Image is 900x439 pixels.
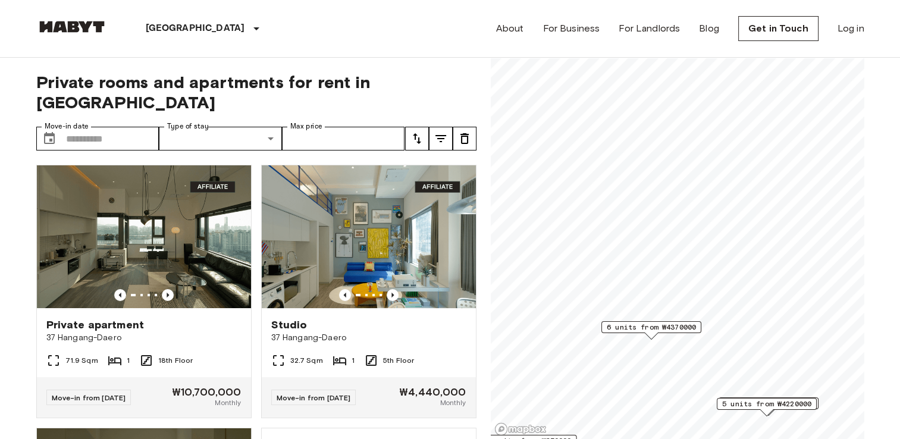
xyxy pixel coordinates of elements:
[722,399,811,409] span: 5 units from ₩4220000
[146,21,245,36] p: [GEOGRAPHIC_DATA]
[290,121,322,131] label: Max price
[172,387,242,397] span: ₩10,700,000
[699,21,719,36] a: Blog
[277,393,351,402] span: Move-in from [DATE]
[215,397,241,408] span: Monthly
[440,397,466,408] span: Monthly
[262,165,476,308] img: Marketing picture of unit EP-Y-U-05-00
[405,127,429,150] button: tune
[65,355,98,366] span: 71.9 Sqm
[387,289,399,301] button: Previous image
[619,21,680,36] a: For Landlords
[606,322,695,333] span: 6 units from ₩4370000
[37,165,251,308] img: Marketing picture of unit EP-Y-PV-18-00
[738,16,819,41] a: Get in Touch
[167,121,209,131] label: Type of stay
[542,21,600,36] a: For Business
[46,318,145,332] span: Private apartment
[52,393,126,402] span: Move-in from [DATE]
[601,321,701,340] div: Map marker
[716,398,816,416] div: Map marker
[429,127,453,150] button: tune
[261,165,476,418] a: Marketing picture of unit EP-Y-U-05-00Previous imagePrevious imageStudio37 Hangang-Daero32.7 Sqm1...
[352,355,355,366] span: 1
[37,127,61,150] button: Choose date
[718,397,818,416] div: Map marker
[162,289,174,301] button: Previous image
[271,332,466,344] span: 37 Hangang-Daero
[36,165,252,418] a: Marketing picture of unit EP-Y-PV-18-00Previous imagePrevious imagePrivate apartment37 Hangang-Da...
[36,72,476,112] span: Private rooms and apartments for rent in [GEOGRAPHIC_DATA]
[838,21,864,36] a: Log in
[36,21,108,33] img: Habyt
[453,127,476,150] button: tune
[45,121,89,131] label: Move-in date
[271,318,308,332] span: Studio
[158,355,193,366] span: 18th Floor
[46,332,242,344] span: 37 Hangang-Daero
[127,355,130,366] span: 1
[290,355,323,366] span: 32.7 Sqm
[383,355,414,366] span: 5th Floor
[496,21,524,36] a: About
[114,289,126,301] button: Previous image
[494,422,547,436] a: Mapbox logo
[399,387,466,397] span: ₩4,440,000
[339,289,351,301] button: Previous image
